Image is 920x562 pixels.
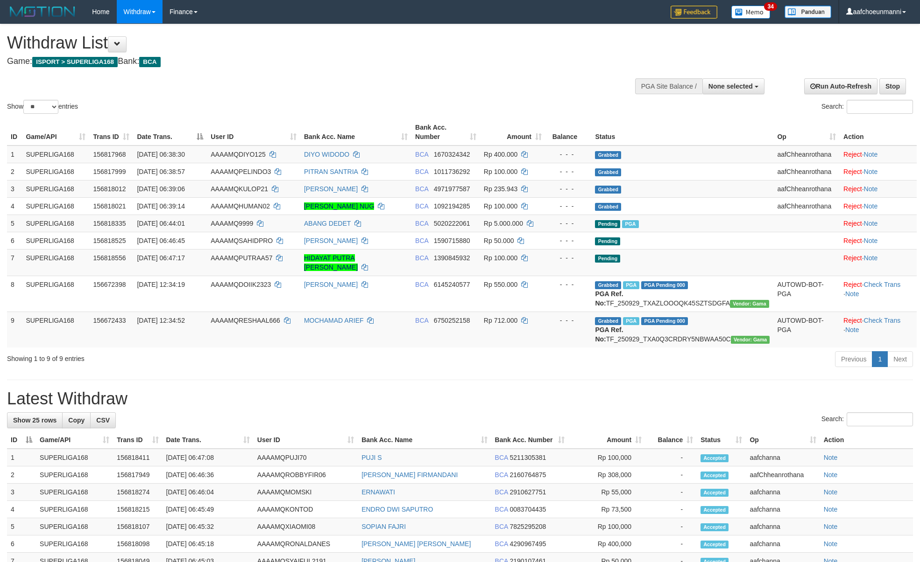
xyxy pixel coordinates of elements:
td: SUPERLIGA168 [22,197,89,215]
th: Trans ID: activate to sort column ascending [113,431,162,449]
td: Rp 100,000 [568,518,645,535]
span: Copy 4290967495 to clipboard [510,540,546,548]
a: Check Trans [864,317,901,324]
td: · [840,146,917,163]
td: 3 [7,484,36,501]
span: BCA [415,281,428,288]
span: Rp 235.943 [484,185,517,193]
span: AAAAMQDOIIK2323 [211,281,271,288]
input: Search: [847,412,913,426]
td: aafchanna [746,501,820,518]
a: Reject [843,168,862,175]
span: Accepted [701,472,729,479]
a: 1 [872,351,888,367]
a: Previous [835,351,872,367]
span: [DATE] 12:34:52 [137,317,184,324]
img: panduan.png [785,6,831,18]
td: AAAAMQROBBYFIR06 [254,466,358,484]
span: Accepted [701,506,729,514]
td: aafChheanrothana [773,146,840,163]
a: HIDAYAT PUTRA [PERSON_NAME] [304,254,358,271]
th: Balance [545,119,591,146]
span: Copy 5211305381 to clipboard [510,454,546,461]
a: Reject [843,151,862,158]
span: [DATE] 06:39:14 [137,202,184,210]
span: Copy 2160764875 to clipboard [510,471,546,479]
td: - [645,449,697,466]
td: SUPERLIGA168 [36,518,113,535]
span: BCA [495,488,508,496]
a: [PERSON_NAME] [304,237,358,244]
td: - [645,535,697,553]
a: Note [824,523,838,530]
span: Grabbed [595,168,621,176]
td: 6 [7,535,36,553]
span: Accepted [701,541,729,548]
th: Bank Acc. Number: activate to sort column ascending [491,431,568,449]
select: Showentries [23,100,58,114]
span: Copy 2910627751 to clipboard [510,488,546,496]
th: Amount: activate to sort column ascending [480,119,545,146]
td: 156818098 [113,535,162,553]
span: Pending [595,255,620,263]
div: - - - [549,236,587,245]
span: 156817968 [93,151,126,158]
span: BCA [415,237,428,244]
td: Rp 308,000 [568,466,645,484]
td: SUPERLIGA168 [36,449,113,466]
td: SUPERLIGA168 [22,215,89,232]
a: Note [824,471,838,479]
td: AAAAMQXIAOMI08 [254,518,358,535]
a: PUJI S [361,454,382,461]
span: ISPORT > SUPERLIGA168 [32,57,118,67]
span: PGA Pending [641,317,688,325]
span: [DATE] 12:34:19 [137,281,184,288]
span: Copy 1390845932 to clipboard [434,254,470,262]
span: Copy [68,416,85,424]
td: 5 [7,215,22,232]
th: Bank Acc. Number: activate to sort column ascending [411,119,480,146]
th: Bank Acc. Name: activate to sort column ascending [300,119,411,146]
span: Rp 100.000 [484,168,517,175]
b: PGA Ref. No: [595,290,623,307]
span: Grabbed [595,281,621,289]
span: [DATE] 06:46:45 [137,237,184,244]
th: User ID: activate to sort column ascending [207,119,300,146]
a: Reject [843,317,862,324]
div: PGA Site Balance / [635,78,702,94]
th: Game/API: activate to sort column ascending [36,431,113,449]
td: aafchanna [746,449,820,466]
td: 2 [7,466,36,484]
td: · [840,232,917,249]
span: Rp 5.000.000 [484,220,523,227]
td: 2 [7,163,22,180]
th: User ID: activate to sort column ascending [254,431,358,449]
span: BCA [415,254,428,262]
td: AAAAMQKONTOD [254,501,358,518]
td: · [840,180,917,197]
td: aafchanna [746,535,820,553]
span: CSV [96,416,110,424]
td: 9 [7,312,22,347]
img: Button%20Memo.svg [731,6,771,19]
div: Showing 1 to 9 of 9 entries [7,350,376,363]
span: BCA [495,523,508,530]
h1: Latest Withdraw [7,389,913,408]
span: AAAAMQPUTRAA57 [211,254,272,262]
span: Copy 1590715880 to clipboard [434,237,470,244]
a: PITRAN SANTRIA [304,168,358,175]
a: Copy [62,412,91,428]
span: Rp 400.000 [484,151,517,158]
span: BCA [495,540,508,548]
a: Note [864,237,878,244]
span: 156818525 [93,237,126,244]
td: 1 [7,449,36,466]
span: AAAAMQPELINDO3 [211,168,271,175]
span: BCA [415,317,428,324]
span: Copy 1670324342 to clipboard [434,151,470,158]
span: BCA [415,185,428,193]
a: Note [864,254,878,262]
span: AAAAMQHUMAN02 [211,202,270,210]
span: BCA [495,506,508,513]
td: 8 [7,276,22,312]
